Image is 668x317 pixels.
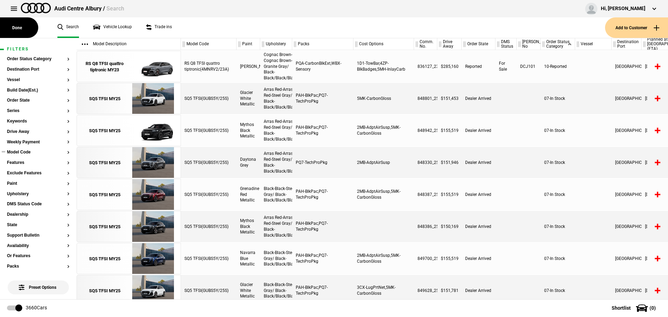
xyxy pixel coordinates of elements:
section: Drive Away [7,129,70,140]
img: Audi_GUBS5Y_25S_GX_S5S5_PAH_2MB_5MK_WA2_6FJ_PQ7_PYH_PWO_53D_(Nadin:_2MB_53D_5MK_6FJ_C56_PAH_PQ7_P... [129,179,177,211]
div: PAH-BlkPac,PQ7-TechProPkg [292,275,353,306]
div: 848801_25 [414,83,437,114]
section: State [7,223,70,233]
section: Build Date(Est.) [7,88,70,98]
div: [PERSON_NAME] [237,51,260,82]
div: Dealer Arrived [462,243,495,274]
img: Audi_GUBS5Y_25S_GX_2Y2Y_PAH_5MK_WA2_6FJ_3CX_PQ7_PYH_PWO_56T_(Nadin:_3CX_56T_5MK_6FJ_C56_PAH_PQ7_P... [129,275,177,307]
a: SQ5 TFSI MY25 [80,115,129,146]
div: For Sale [495,51,517,82]
div: Grenadine Red Metallic [237,179,260,210]
div: 2MB-AdptAirSusp,5MK-CarbonGloss [353,115,414,146]
button: DMS Status Code [7,202,70,207]
section: Order State [7,98,70,109]
section: Series [7,109,70,119]
div: Packs [292,38,353,50]
div: Dealer Arrived [462,211,495,242]
button: Packs [7,264,70,269]
button: Model Code [7,150,70,155]
div: Dealer Arrived [462,147,495,178]
div: SQ5 TFSI MY25 [89,128,120,134]
div: RS Q8 TFSI quattro tiptronic(4MNRV2/23A) [181,51,237,82]
div: [GEOGRAPHIC_DATA] [612,275,642,306]
button: Add to Customer [605,17,668,38]
div: Vessel [575,38,611,50]
button: Build Date(Est.) [7,88,70,93]
div: SQ5 TFSI MY25 [89,192,120,198]
div: 3660 Cars [26,304,47,311]
div: DCJ101 [517,51,541,82]
button: Destination Port [7,67,70,72]
div: [GEOGRAPHIC_DATA] [612,147,642,178]
div: Black-Black-Steel Gray/ Black-Black/Black/Black [260,179,292,210]
div: Upholstery [260,38,292,50]
div: 848942_25 [414,115,437,146]
a: SQ5 TFSI MY25 [80,147,129,179]
div: SQ5 TFSI MY25 [89,288,120,294]
section: Exclude Features [7,171,70,181]
span: ( 0 ) [650,306,656,310]
h1: Filters [7,47,70,51]
div: SQ5 TFSI MY25 [89,96,120,102]
section: Dealership [7,212,70,223]
button: Features [7,160,70,165]
div: [GEOGRAPHIC_DATA] [612,51,642,82]
img: Audi_GUBS5Y_25S_OR_6Y6Y_2MB_WA2_PQ7_PYH_PWV_53D_(Nadin:_2MB_53D_C56_PQ7_PWV_PYH_S9S_WA2)_ext.png [129,147,177,179]
div: Order State [462,38,495,50]
button: Drive Away [7,129,70,134]
div: Glacier White Metallic [237,275,260,306]
div: [GEOGRAPHIC_DATA] [612,179,642,210]
button: Vessel [7,78,70,82]
div: 07-In Stock [541,275,575,306]
div: 10-Reported [541,51,575,82]
div: Mythos Black Metallic [237,115,260,146]
section: Weekly Payment [7,140,70,150]
div: Daytona Grey [237,147,260,178]
div: Drive Away [437,38,461,50]
img: Audi_GUBS5Y_25S_OR_0E0E_PAH_WA2_6FJ_PQ7_PYH_PWV_56T_(Nadin:_56T_6FJ_C56_PAH_PQ7_PWV_PYH_S9S_WA2)_... [129,211,177,243]
button: Upholstery [7,192,70,197]
div: DMS Status [495,38,516,50]
div: Model Description [77,38,181,50]
div: Black-Black-Steel Gray/ Black-Black/Black/Black [260,243,292,274]
div: PAH-BlkPac,PQ7-TechProPkg [292,211,353,242]
div: 1D1-TowBar,4ZP-BlkBadges,5MH-InlayCarb [353,51,414,82]
div: 2MB-AdptAirSusp,5MK-CarbonGloss [353,179,414,210]
div: $155,519 [437,179,462,210]
section: Paint [7,181,70,192]
div: [GEOGRAPHIC_DATA] [612,83,642,114]
div: Dealer Arrived [462,275,495,306]
div: Cognac Brown-Cognac Brown-Granite Gray/ Black-Black/Black/Black [260,51,292,82]
div: Dealer Arrived [462,115,495,146]
button: Dealership [7,212,70,217]
div: 07-In Stock [541,83,575,114]
div: $285,160 [437,51,462,82]
section: Vessel [7,78,70,88]
button: Availability [7,244,70,248]
div: Dealer Arrived [462,83,495,114]
div: SQ5 TFSI MY25 [89,160,120,166]
div: $151,946 [437,147,462,178]
a: SQ5 TFSI MY25 [80,275,129,307]
div: 849700_25 [414,243,437,274]
div: Reported [462,51,495,82]
img: Audi_GUBS5Y_25S_OR_0E0E_PAH_2MB_5MK_WA2_6FJ_PQ7_PYH_53A_PWV_(Nadin:_2MB_53A_5MK_6FJ_C56_PAH_PQ7_P... [129,115,177,146]
div: SQ5 TFSI(GUBS5Y/25S) [181,211,237,242]
div: SQ5 TFSI(GUBS5Y/25S) [181,243,237,274]
button: Weekly Payment [7,140,70,145]
div: 848386_25 [414,211,437,242]
a: Search [57,17,79,38]
div: Mythos Black Metallic [237,211,260,242]
div: Arras Red-Arras Red-Steel Gray/ Black-Black/Black/Black [260,83,292,114]
div: [GEOGRAPHIC_DATA] [612,115,642,146]
button: State [7,223,70,228]
a: RS Q8 TFSI quattro tiptronic MY23 [80,51,129,82]
button: Support Bulletin [7,233,70,238]
div: Order Status Category [541,38,575,50]
div: 07-In Stock [541,211,575,242]
div: PQA-CarbonBlkExt,WBX-Sensory [292,51,353,82]
div: 5MK-CarbonGloss [353,83,414,114]
div: 2MB-AdptAirSusp [353,147,414,178]
section: Availability [7,244,70,254]
a: SQ5 TFSI MY25 [80,83,129,114]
